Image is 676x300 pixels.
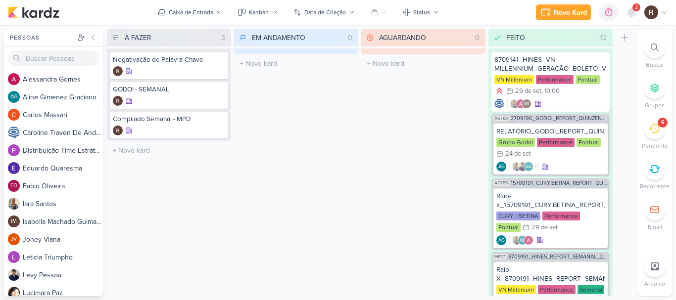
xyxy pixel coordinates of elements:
[494,75,534,84] div: VN Millenium
[496,212,540,220] div: CURY | BETINA
[536,75,574,84] div: Performance
[509,235,533,245] div: Colaboradores: Iara Santos, Aline Gimenez Graciano, Alessandra Gomes
[644,5,658,19] img: Rafael Dornelles
[8,144,20,156] img: Distribuição Time Estratégico
[23,216,103,227] div: I s a b e l l a M a c h a d o G u i m a r ã e s
[646,60,664,69] p: Buscar
[508,254,608,259] span: 8709191_HINES_REPORT_SEMANAL_25.09
[493,254,506,259] span: IM177
[645,101,665,110] p: Grupos
[8,127,20,138] img: Caroline Traven De Andrade
[23,270,103,280] div: L e v y P e s s o a
[8,162,20,174] img: Eduardo Quaresma
[507,99,531,109] div: Colaboradores: Iara Santos, Alessandra Gomes, Isabella Machado Guimarães
[8,269,20,281] img: Levy Pessoa
[8,233,20,245] div: Joney Viana
[644,279,665,288] p: Arquivo
[109,143,229,158] input: + Novo kard
[493,180,509,186] span: AG785
[496,285,536,294] div: VN Millenium
[23,288,103,298] div: L u c i m a r a P a z
[509,162,539,171] div: Colaboradores: Iara Santos, Levy Pessoa, Aline Gimenez Graciano, Alessandra Gomes
[8,109,20,121] img: Carlos Massari
[494,55,607,73] div: 8709141_HINES_VN MILLENNIUM_GERAÇÃO_BOLETO_VERBA_OUTUBRO
[498,238,505,243] p: AG
[113,126,123,135] div: Criador(a): Rafael Dornelles
[363,56,483,71] input: + Novo kard
[496,162,506,171] div: Criador(a): Aline Gimenez Graciano
[23,128,103,138] div: C a r o l i n e T r a v e n D e A n d r a d e
[496,192,605,210] div: Raio-x_15709191_CURY|BETINA_REPORT_QUINZENAL_30.09
[496,235,506,245] div: Aline Gimenez Graciano
[23,252,103,262] div: L e t i c i a T r i u m p h o
[526,165,532,170] p: AG
[496,223,521,232] div: Pontual
[541,88,560,94] div: , 10:00
[10,94,18,100] p: AG
[8,198,20,210] img: Iara Santos
[496,127,605,136] div: RELATÓRIO_GODOI_REPORT_QUINZENAL_25.09
[344,33,356,43] div: 0
[113,115,225,124] div: Compilado Semanal - MPD
[496,235,506,245] div: Criador(a): Aline Gimenez Graciano
[516,99,526,109] img: Alessandra Gomes
[11,237,17,242] p: JV
[8,251,20,263] img: Leticia Triumpho
[23,199,103,209] div: I a r a S a n t o s
[522,99,531,109] div: Isabella Machado Guimarães
[217,33,229,43] div: 3
[8,6,59,18] img: kardz.app
[493,116,509,121] span: AG768
[637,37,672,69] li: Ctrl + F
[520,238,526,243] p: AG
[512,235,522,245] img: Iara Santos
[8,180,20,192] div: Fabio Oliveira
[511,116,608,121] span: 2709196_GODOI_REPORT_QUINZENAL_25.09
[113,96,123,106] div: Criador(a): Rafael Dornelles
[531,224,558,231] div: 29 de set
[494,99,504,109] div: Criador(a): Caroline Traven De Andrade
[113,96,123,106] img: Rafael Dornelles
[554,7,587,18] div: Novo Kard
[596,33,611,43] div: 12
[512,162,522,171] img: Iara Santos
[10,183,17,189] p: FO
[236,56,356,71] input: + Novo kard
[536,4,591,20] button: Novo Kard
[642,141,668,150] p: Pendente
[524,102,529,107] p: IM
[510,99,520,109] img: Iara Santos
[494,86,504,96] div: Prioridade Alta
[518,235,528,245] div: Aline Gimenez Graciano
[23,181,103,191] div: F a b i o O l i v e i r a
[8,215,20,227] div: Isabella Machado Guimarães
[577,138,601,147] div: Pontual
[113,126,123,135] img: Rafael Dornelles
[8,73,20,85] img: Alessandra Gomes
[648,222,662,231] p: Email
[496,265,605,283] div: Raio-X_8709191_HINES_REPORT_SEMANAL_25.09
[578,285,604,294] div: Semanal
[538,285,576,294] div: Performance
[537,138,575,147] div: Performance
[8,33,75,42] div: Pessoas
[515,88,541,94] div: 29 de set
[113,85,225,94] div: GODOI - SEMANAL
[23,234,103,245] div: J o n e y V i a n a
[113,55,225,64] div: Negativação de Palavra-Chave
[661,119,665,127] div: 6
[576,75,600,84] div: Pontual
[23,145,103,156] div: D i s t r i b u i ç ã o T i m e E s t r a t é g i c o
[23,110,103,120] div: C a r l o s M a s s a r i
[494,99,504,109] img: Caroline Traven De Andrade
[498,165,505,170] p: AG
[23,92,103,102] div: A l i n e G i m e n e z G r a c i a n o
[518,162,528,171] img: Levy Pessoa
[524,235,533,245] img: Alessandra Gomes
[511,180,608,186] span: 15709191_CURY|BETINA_REPORT_QUINZENAL_30.09
[113,66,123,76] img: Rafael Dornelles
[8,91,20,103] div: Aline Gimenez Graciano
[505,151,531,157] div: 24 de set
[542,212,580,220] div: Performance
[496,162,506,171] div: Aline Gimenez Graciano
